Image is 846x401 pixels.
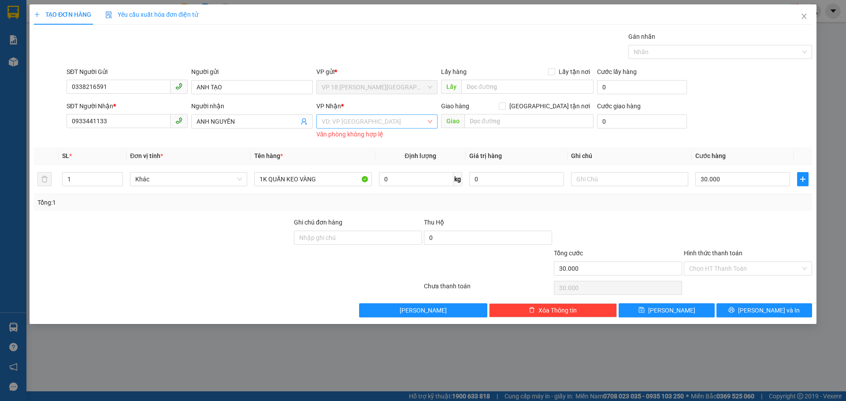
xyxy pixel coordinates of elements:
[316,129,438,140] div: Văn phòng không hợp lệ
[175,83,182,90] span: phone
[322,81,432,94] span: VP 18 Nguyễn Thái Bình - Quận 1
[175,117,182,124] span: phone
[254,152,283,159] span: Tên hàng
[597,80,687,94] input: Cước lấy hàng
[464,114,594,128] input: Dọc đường
[67,67,188,77] div: SĐT Người Gửi
[423,281,553,297] div: Chưa thanh toán
[469,152,502,159] span: Giá trị hàng
[728,307,735,314] span: printer
[538,305,577,315] span: Xóa Thông tin
[34,11,40,18] span: plus
[441,114,464,128] span: Giao
[400,305,447,315] span: [PERSON_NAME]
[529,307,535,314] span: delete
[798,176,808,183] span: plus
[469,172,564,186] input: 0
[130,152,163,159] span: Đơn vị tính
[62,152,69,159] span: SL
[301,118,308,125] span: user-add
[684,250,742,257] label: Hình thức thanh toán
[738,305,800,315] span: [PERSON_NAME] và In
[801,13,808,20] span: close
[695,152,726,159] span: Cước hàng
[597,68,637,75] label: Cước lấy hàng
[105,11,198,18] span: Yêu cầu xuất hóa đơn điện tử
[191,67,312,77] div: Người gửi
[554,250,583,257] span: Tổng cước
[555,67,594,77] span: Lấy tận nơi
[792,4,816,29] button: Close
[359,303,487,317] button: [PERSON_NAME]
[316,67,438,77] div: VP gửi
[135,173,242,186] span: Khác
[294,219,342,226] label: Ghi chú đơn hàng
[441,103,469,110] span: Giao hàng
[405,152,436,159] span: Định lượng
[568,147,692,165] th: Ghi chú
[716,303,812,317] button: printer[PERSON_NAME] và In
[37,198,327,207] div: Tổng: 1
[638,307,645,314] span: save
[191,101,312,111] div: Người nhận
[105,11,112,18] img: icon
[597,114,687,129] input: Cước giao hàng
[628,33,655,40] label: Gán nhãn
[294,231,422,245] input: Ghi chú đơn hàng
[37,172,52,186] button: delete
[441,68,467,75] span: Lấy hàng
[619,303,714,317] button: save[PERSON_NAME]
[424,219,444,226] span: Thu Hộ
[461,80,594,94] input: Dọc đường
[571,172,688,186] input: Ghi Chú
[453,172,462,186] span: kg
[254,172,371,186] input: VD: Bàn, Ghế
[489,303,617,317] button: deleteXóa Thông tin
[316,103,341,110] span: VP Nhận
[441,80,461,94] span: Lấy
[67,101,188,111] div: SĐT Người Nhận
[34,11,91,18] span: TẠO ĐƠN HÀNG
[797,172,809,186] button: plus
[597,103,641,110] label: Cước giao hàng
[648,305,695,315] span: [PERSON_NAME]
[506,101,594,111] span: [GEOGRAPHIC_DATA] tận nơi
